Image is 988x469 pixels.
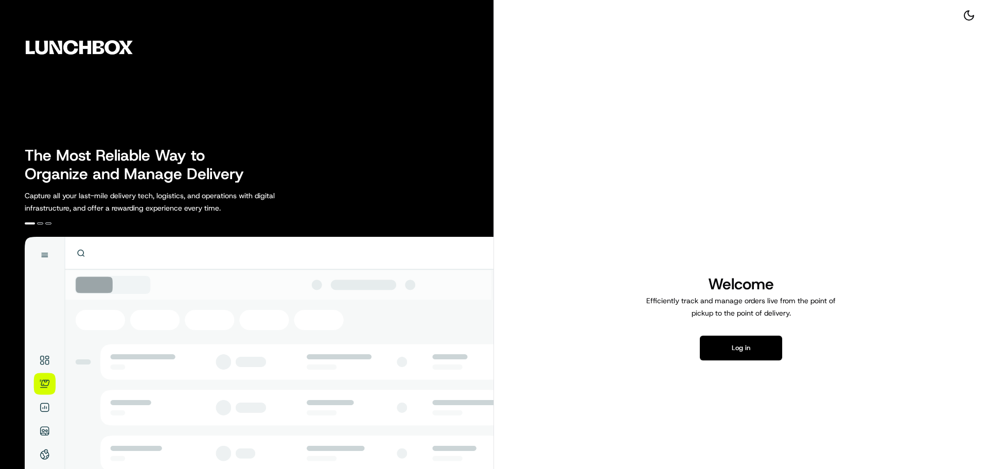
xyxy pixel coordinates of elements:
p: Capture all your last-mile delivery tech, logistics, and operations with digital infrastructure, ... [25,189,321,214]
img: Company Logo [6,6,152,89]
h2: The Most Reliable Way to Organize and Manage Delivery [25,146,255,183]
button: Log in [700,336,782,360]
h1: Welcome [642,274,840,294]
p: Efficiently track and manage orders live from the point of pickup to the point of delivery. [642,294,840,319]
